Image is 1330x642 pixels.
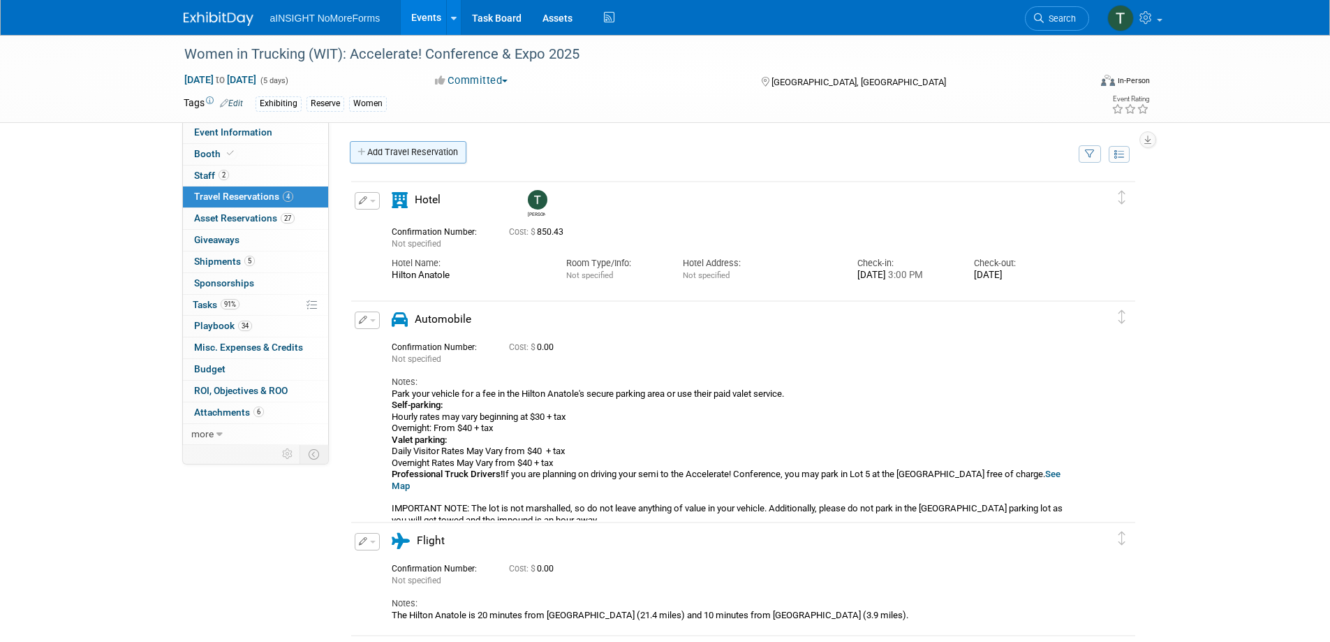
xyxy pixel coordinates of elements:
[183,230,328,251] a: Giveaways
[183,424,328,445] a: more
[194,385,288,396] span: ROI, Objectives & ROO
[1107,5,1134,31] img: Teresa Papanicolaou
[1007,73,1151,94] div: Event Format
[509,227,569,237] span: 850.43
[194,212,295,224] span: Asset Reservations
[771,77,946,87] span: [GEOGRAPHIC_DATA], [GEOGRAPHIC_DATA]
[886,270,923,280] span: 3:00 PM
[974,270,1070,282] div: [DATE]
[509,342,537,352] span: Cost: $
[1118,191,1125,205] i: Click and drag to move item
[1111,96,1149,103] div: Event Rating
[270,13,380,24] span: aINSIGHT NoMoreForms
[683,257,836,270] div: Hotel Address:
[528,190,547,210] img: Teresa Papanicolaou
[183,381,328,402] a: ROI, Objectives & ROO
[194,234,239,245] span: Giveaways
[857,257,953,270] div: Check-in:
[392,533,410,549] i: Flight
[183,359,328,380] a: Budget
[524,190,549,217] div: Teresa Papanicolaou
[392,338,488,353] div: Confirmation Number:
[183,402,328,423] a: Attachments6
[509,564,559,574] span: 0.00
[415,313,471,326] span: Automobile
[194,148,237,159] span: Booth
[392,354,441,364] span: Not specified
[183,166,328,187] a: Staff2
[392,388,1070,526] div: Park your vehicle for a fee in the Hilton Anatole's secure parking area or use their paid valet s...
[194,256,255,267] span: Shipments
[392,576,441,585] span: Not specified
[253,407,264,417] span: 6
[566,270,613,280] span: Not specified
[281,213,295,224] span: 27
[283,191,293,202] span: 4
[306,96,344,111] div: Reserve
[183,187,328,207] a: Travel Reservations4
[392,192,408,208] i: Hotel
[183,273,328,294] a: Sponsorships
[392,376,1070,388] div: Notes:
[194,126,272,138] span: Event Information
[183,144,328,165] a: Booth
[179,42,1068,67] div: Women in Trucking (WIT): Accelerate! Conference & Expo 2025
[509,227,537,237] span: Cost: $
[392,400,443,410] b: Self-parking:
[683,270,730,280] span: Not specified
[392,312,408,328] i: Automobile
[219,170,229,180] span: 2
[194,363,226,374] span: Budget
[194,342,303,353] span: Misc. Expenses & Credits
[528,210,545,217] div: Teresa Papanicolaou
[1025,6,1089,31] a: Search
[392,223,488,238] div: Confirmation Number:
[244,256,255,266] span: 5
[349,96,387,111] div: Women
[1118,532,1125,546] i: Click and drag to move item
[194,320,252,331] span: Playbook
[392,270,545,282] div: Hilton Anatole
[194,407,264,418] span: Attachments
[184,12,253,26] img: ExhibitDay
[276,445,300,463] td: Personalize Event Tab Strip
[392,435,447,445] b: Valet parking:
[857,270,953,282] div: [DATE]
[974,257,1070,270] div: Check-out:
[300,445,328,463] td: Toggle Event Tabs
[392,610,1070,621] div: The Hilton Anatole is 20 minutes from [GEOGRAPHIC_DATA] (21.4 miles) and 10 minutes from [GEOGRAP...
[220,99,243,108] a: Edit
[256,96,302,111] div: Exhibiting
[238,321,252,331] span: 34
[183,316,328,337] a: Playbook34
[194,277,254,289] span: Sponsorships
[193,299,239,310] span: Tasks
[1085,150,1095,159] i: Filter by Traveler
[1118,310,1125,324] i: Click and drag to move item
[183,295,328,316] a: Tasks91%
[194,191,293,202] span: Travel Reservations
[566,257,662,270] div: Room Type/Info:
[214,74,227,85] span: to
[183,208,328,229] a: Asset Reservations27
[1101,75,1115,86] img: Format-Inperson.png
[227,149,234,157] i: Booth reservation complete
[509,342,559,352] span: 0.00
[221,299,239,309] span: 91%
[350,141,466,163] a: Add Travel Reservation
[392,239,441,249] span: Not specified
[1044,13,1076,24] span: Search
[1117,75,1150,86] div: In-Person
[392,469,1061,490] a: See Map
[392,257,545,270] div: Hotel Name:
[392,597,1070,610] div: Notes:
[194,170,229,181] span: Staff
[184,73,257,86] span: [DATE] [DATE]
[415,194,441,206] span: Hotel
[509,564,537,574] span: Cost: $
[191,428,214,439] span: more
[417,534,445,547] span: Flight
[430,73,513,88] button: Committed
[183,122,328,143] a: Event Information
[392,469,503,479] b: Professional Truck Drivers!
